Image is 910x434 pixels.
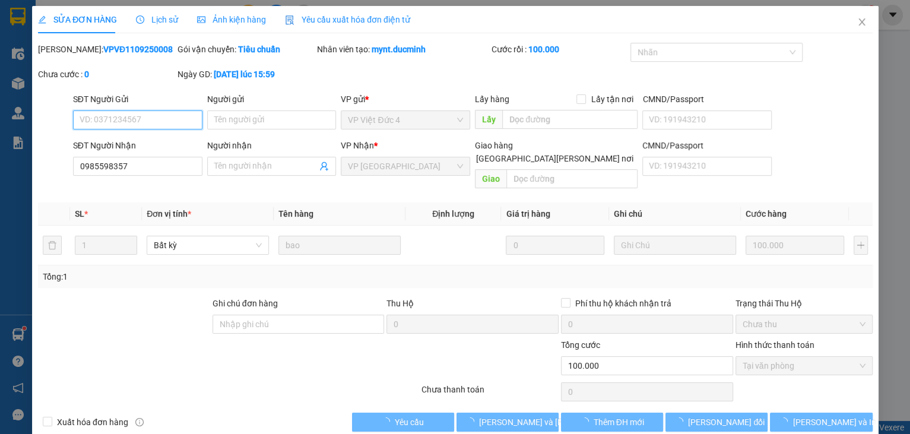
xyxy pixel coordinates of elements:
[103,45,173,54] b: VPVĐ1109250008
[38,15,117,24] span: SỬA ĐƠN HÀNG
[857,17,866,27] span: close
[136,15,178,24] span: Lịch sử
[642,139,772,152] div: CMND/Passport
[351,413,454,432] button: Yêu cầu
[38,68,175,81] div: Chưa cước :
[135,418,143,426] span: info-circle
[197,15,266,24] span: Ảnh kiện hàng
[475,141,513,150] span: Giao hàng
[502,110,638,129] input: Dọc đường
[420,383,560,404] div: Chưa thanh toán
[372,45,426,54] b: mynt.ducminh
[278,209,313,218] span: Tên hàng
[382,417,395,426] span: loading
[471,152,638,165] span: [GEOGRAPHIC_DATA][PERSON_NAME] nơi
[479,416,639,429] span: [PERSON_NAME] và [PERSON_NAME] hàng
[82,50,158,77] li: VP VP Buôn Mê Thuột
[456,413,559,432] button: [PERSON_NAME] và [PERSON_NAME] hàng
[341,141,374,150] span: VP Nhận
[147,209,191,218] span: Đơn vị tính
[84,69,89,79] b: 0
[570,297,676,310] span: Phí thu hộ khách nhận trả
[6,6,172,28] li: [PERSON_NAME]
[212,315,384,334] input: Ghi chú đơn hàng
[506,209,550,218] span: Giá trị hàng
[177,43,315,56] div: Gói vận chuyển:
[207,139,336,152] div: Người nhận
[770,413,872,432] button: [PERSON_NAME] và In
[475,169,506,188] span: Giao
[665,413,768,432] button: [PERSON_NAME] đổi
[614,236,736,255] input: Ghi Chú
[348,111,463,129] span: VP Việt Đức 4
[43,270,352,283] div: Tổng: 1
[82,79,90,87] span: environment
[609,202,741,226] th: Ghi chú
[177,68,315,81] div: Ngày GD:
[432,209,474,218] span: Định lượng
[845,6,878,39] button: Close
[593,416,643,429] span: Thêm ĐH mới
[779,417,792,426] span: loading
[475,94,509,104] span: Lấy hàng
[285,15,294,25] img: icon
[341,93,470,106] div: VP gửi
[6,50,82,90] li: VP VP [GEOGRAPHIC_DATA]
[466,417,479,426] span: loading
[506,169,638,188] input: Dọc đường
[386,299,414,308] span: Thu Hộ
[742,357,865,375] span: Tại văn phòng
[72,93,202,106] div: SĐT Người Gửi
[586,93,638,106] span: Lấy tận nơi
[348,157,463,175] span: VP Sài Gòn
[561,340,600,350] span: Tổng cước
[38,43,175,56] div: [PERSON_NAME]:
[214,69,275,79] b: [DATE] lúc 15:59
[642,93,772,106] div: CMND/Passport
[506,236,604,255] input: 0
[580,417,593,426] span: loading
[154,236,262,254] span: Bất kỳ
[746,209,787,218] span: Cước hàng
[52,416,133,429] span: Xuất hóa đơn hàng
[197,15,205,24] span: picture
[853,236,867,255] button: plus
[561,413,663,432] button: Thêm ĐH mới
[75,209,84,218] span: SL
[491,43,628,56] div: Cước rồi :
[136,15,144,24] span: clock-circle
[688,416,765,429] span: [PERSON_NAME] đổi
[212,299,277,308] label: Ghi chú đơn hàng
[207,93,336,106] div: Người gửi
[285,15,410,24] span: Yêu cầu xuất hóa đơn điện tử
[319,161,329,171] span: user-add
[735,340,814,350] label: Hình thức thanh toán
[675,417,688,426] span: loading
[238,45,280,54] b: Tiêu chuẩn
[43,236,62,255] button: delete
[72,139,202,152] div: SĐT Người Nhận
[742,315,865,333] span: Chưa thu
[475,110,502,129] span: Lấy
[792,416,876,429] span: [PERSON_NAME] và In
[735,297,872,310] div: Trạng thái Thu Hộ
[317,43,489,56] div: Nhân viên tạo:
[528,45,559,54] b: 100.000
[746,236,844,255] input: 0
[278,236,401,255] input: VD: Bàn, Ghế
[38,15,46,24] span: edit
[395,416,424,429] span: Yêu cầu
